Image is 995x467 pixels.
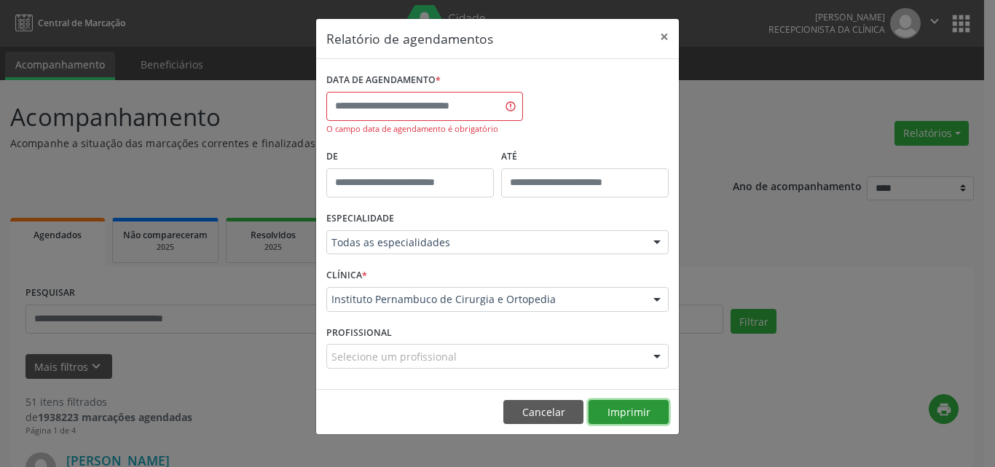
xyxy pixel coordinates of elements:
[331,292,639,307] span: Instituto Pernambuco de Cirurgia e Ortopedia
[326,69,441,92] label: DATA DE AGENDAMENTO
[326,146,494,168] label: De
[326,123,523,136] div: O campo data de agendamento é obrigatório
[326,29,493,48] h5: Relatório de agendamentos
[331,235,639,250] span: Todas as especialidades
[650,19,679,55] button: Close
[501,146,669,168] label: ATÉ
[326,322,392,345] label: PROFISSIONAL
[503,400,583,425] button: Cancelar
[326,264,367,287] label: CLÍNICA
[326,208,394,230] label: ESPECIALIDADE
[331,349,457,364] span: Selecione um profissional
[589,400,669,425] button: Imprimir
